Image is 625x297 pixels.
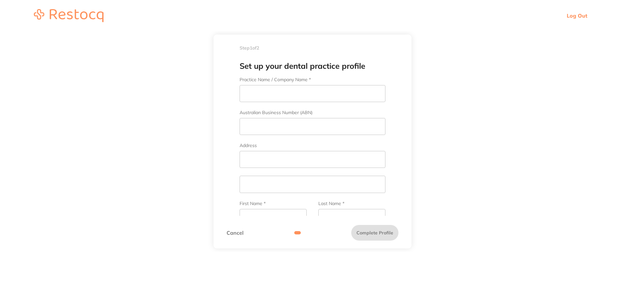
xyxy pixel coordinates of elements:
[240,110,385,115] label: Australian Business Number (ABN)
[318,201,385,206] label: Last Name *
[240,201,307,206] label: First Name *
[34,9,104,22] img: restocq_logo.svg
[567,12,587,19] a: Log Out
[227,61,398,72] h1: Set up your dental practice profile
[227,230,243,236] a: Cancel
[240,77,385,82] label: Practice Name / Company Name *
[214,35,411,62] div: Step 1 of 2
[240,143,385,148] label: Address
[351,225,398,241] button: Complete Profile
